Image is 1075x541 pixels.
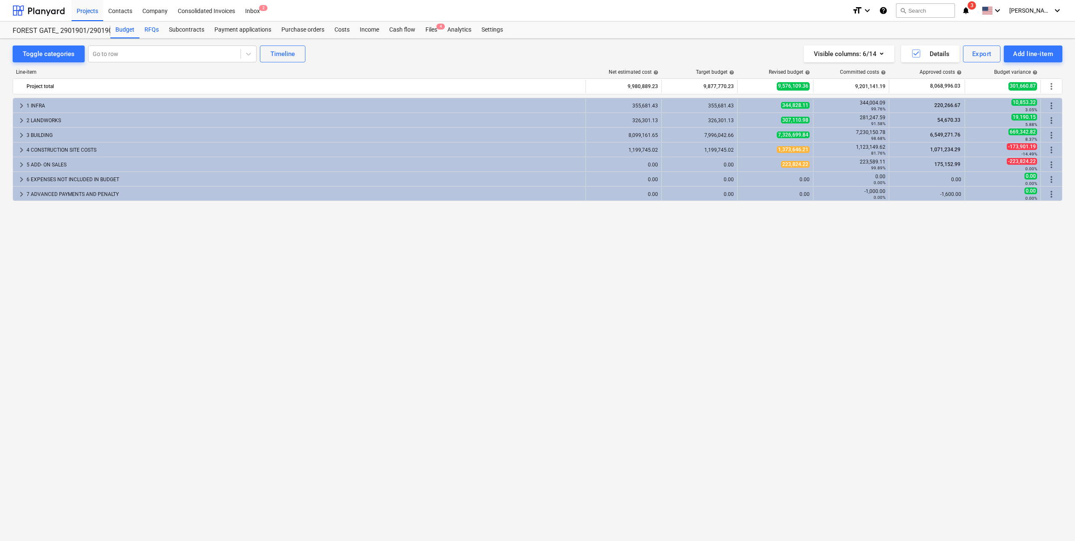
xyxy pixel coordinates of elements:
div: 5 ADD- ON SALES [27,158,582,171]
div: 0.00 [893,177,961,182]
button: Timeline [260,46,305,62]
div: 3 BUILDING [27,129,582,142]
a: Files4 [420,21,442,38]
span: 344,828.11 [781,102,810,109]
span: keyboard_arrow_right [16,115,27,126]
i: Knowledge base [879,5,888,16]
span: keyboard_arrow_right [16,130,27,140]
span: 9,576,109.36 [777,82,810,90]
span: More actions [1046,115,1056,126]
iframe: Chat Widget [1033,501,1075,541]
small: 0.00% [874,180,885,185]
span: More actions [1046,81,1056,91]
span: More actions [1046,174,1056,185]
small: 3.05% [1025,107,1037,112]
div: 9,201,141.19 [817,80,885,93]
small: 99.76% [871,107,885,111]
div: 9,877,770.23 [665,80,734,93]
a: Costs [329,21,355,38]
small: 8.37% [1025,137,1037,142]
button: Visible columns:6/14 [804,46,894,62]
small: 5.88% [1025,122,1037,127]
span: More actions [1046,101,1056,111]
span: keyboard_arrow_right [16,101,27,111]
div: 4 CONSTRUCTION SITE COSTS [27,143,582,157]
span: 220,266.67 [933,102,961,108]
span: help [1031,70,1038,75]
a: Income [355,21,384,38]
div: Toggle categories [23,48,75,59]
small: 0.00% [1025,166,1037,171]
div: 0.00 [665,162,734,168]
div: 326,301.13 [665,118,734,123]
i: keyboard_arrow_down [862,5,872,16]
small: 0.00% [1025,181,1037,186]
span: More actions [1046,130,1056,140]
div: 0.00 [589,162,658,168]
span: search [900,7,907,14]
span: help [803,70,810,75]
span: More actions [1046,160,1056,170]
span: 3 [968,1,976,10]
div: 326,301.13 [589,118,658,123]
a: Budget [110,21,139,38]
div: 2 LANDWORKS [27,114,582,127]
span: keyboard_arrow_right [16,160,27,170]
button: Toggle categories [13,46,85,62]
div: 1 INFRA [27,99,582,112]
i: notifications [962,5,970,16]
div: 0.00 [665,177,734,182]
small: -14.49% [1022,152,1037,156]
div: 7 ADVANCED PAYMENTS AND PENALTY [27,187,582,201]
a: RFQs [139,21,164,38]
div: Details [911,48,949,59]
span: More actions [1046,189,1056,199]
div: 8,099,161.65 [589,132,658,138]
div: -1,600.00 [893,191,961,197]
span: help [879,70,886,75]
span: -223,824.22 [1007,158,1037,165]
small: 81.76% [871,151,885,155]
div: 7,230,150.78 [817,129,885,141]
div: 9,980,889.23 [589,80,658,93]
i: format_size [852,5,862,16]
div: Cash flow [384,21,420,38]
div: 0.00 [589,191,658,197]
span: help [727,70,734,75]
div: Net estimated cost [609,69,658,75]
span: 19,190.15 [1011,114,1037,121]
button: Details [901,46,960,62]
small: 91.58% [871,121,885,126]
span: 175,152.99 [933,161,961,167]
div: 344,004.09 [817,100,885,112]
div: Export [972,48,992,59]
span: 54,670.33 [936,117,961,123]
a: Purchase orders [276,21,329,38]
div: -1,000.00 [817,188,885,200]
button: Add line-item [1004,46,1062,62]
span: More actions [1046,145,1056,155]
div: Files [420,21,442,38]
span: 0.00 [1024,187,1037,194]
i: keyboard_arrow_down [1052,5,1062,16]
div: 355,681.43 [589,103,658,109]
div: 7,996,042.66 [665,132,734,138]
div: 6 EXPENSES NOT INCLUDED IN BUDGET [27,173,582,186]
span: 7,326,699.84 [777,131,810,138]
a: Settings [476,21,508,38]
div: Approved costs [920,69,962,75]
div: 0.00 [741,191,810,197]
a: Analytics [442,21,476,38]
div: 355,681.43 [665,103,734,109]
span: help [955,70,962,75]
div: 1,123,149.62 [817,144,885,156]
a: Subcontracts [164,21,209,38]
span: help [652,70,658,75]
